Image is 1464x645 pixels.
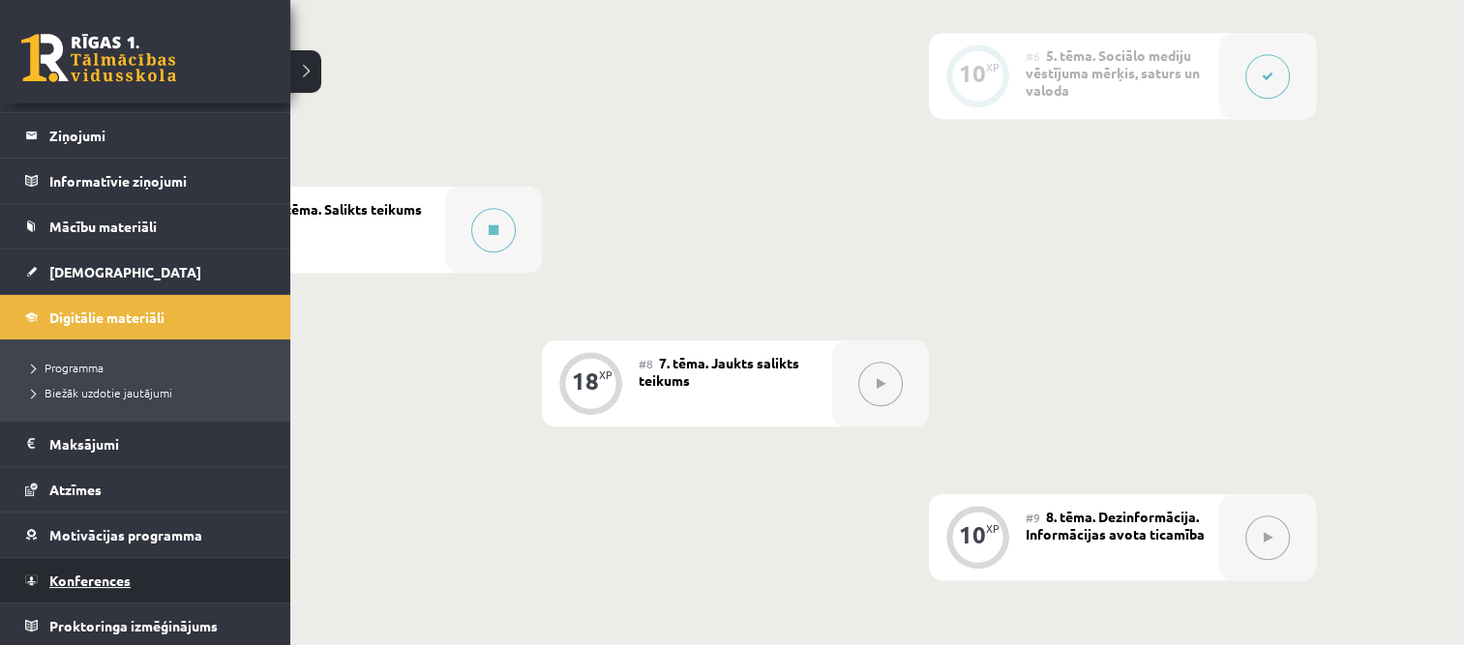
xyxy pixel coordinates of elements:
a: Rīgas 1. Tālmācības vidusskola [21,34,176,82]
span: Atzīmes [49,481,102,498]
a: Maksājumi [25,422,266,466]
span: Proktoringa izmēģinājums [49,617,218,634]
span: Motivācijas programma [49,526,202,543]
span: 8. tēma. Dezinformācija. Informācijas avota ticamība [1026,508,1205,542]
div: XP [986,62,1000,73]
div: 18 [572,372,599,390]
a: Digitālie materiāli [25,295,266,339]
span: Biežāk uzdotie jautājumi [24,385,172,400]
div: XP [599,369,612,380]
a: Konferences [25,558,266,602]
span: Digitālie materiāli [49,308,164,326]
a: Biežāk uzdotie jautājumi [24,384,271,401]
span: Mācību materiāli [49,218,157,235]
a: Atzīmes [25,467,266,512]
a: [DEMOGRAPHIC_DATA] [25,249,266,294]
div: 10 [959,65,986,82]
legend: Maksājumi [49,422,266,466]
span: Programma [24,360,104,375]
span: 7. tēma. Jaukts salikts teikums [639,354,799,389]
legend: Informatīvie ziņojumi [49,159,266,203]
span: Konferences [49,572,131,589]
div: 10 [959,526,986,543]
span: #8 [639,356,653,371]
a: Ziņojumi [25,113,266,158]
a: Programma [24,359,271,376]
legend: Ziņojumi [49,113,266,158]
a: Informatīvie ziņojumi [25,159,266,203]
span: [DEMOGRAPHIC_DATA] [49,263,201,280]
span: #6 [1026,48,1040,64]
a: Mācību materiāli [25,204,266,249]
div: XP [986,523,1000,534]
span: 5. tēma. Sociālo mediju vēstījuma mērķis, saturs un valoda [1026,46,1200,99]
span: 6. tēma. Salikts teikums [272,200,422,218]
a: Motivācijas programma [25,513,266,557]
span: #9 [1026,510,1040,525]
